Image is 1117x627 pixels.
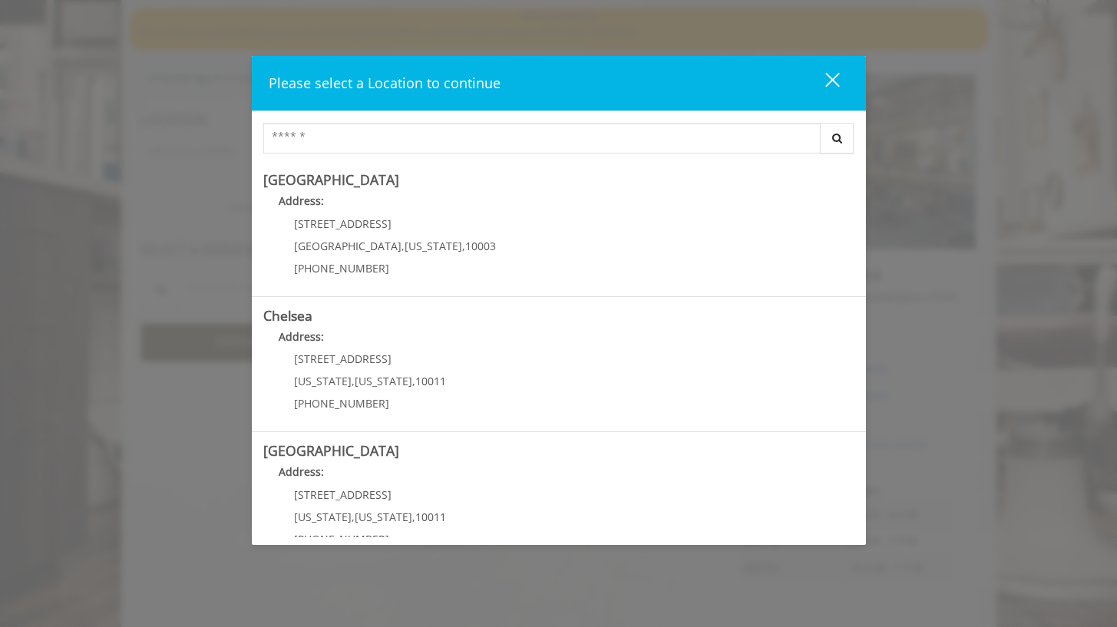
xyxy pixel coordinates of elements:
[263,123,821,153] input: Search Center
[263,441,399,460] b: [GEOGRAPHIC_DATA]
[279,464,324,479] b: Address:
[355,374,412,388] span: [US_STATE]
[294,487,392,502] span: [STREET_ADDRESS]
[263,123,854,161] div: Center Select
[294,532,389,546] span: [PHONE_NUMBER]
[808,71,838,94] div: close dialog
[465,239,496,253] span: 10003
[263,170,399,189] b: [GEOGRAPHIC_DATA]
[828,133,846,144] i: Search button
[294,396,389,411] span: [PHONE_NUMBER]
[405,239,462,253] span: [US_STATE]
[263,306,312,325] b: Chelsea
[294,261,389,276] span: [PHONE_NUMBER]
[412,510,415,524] span: ,
[462,239,465,253] span: ,
[294,510,352,524] span: [US_STATE]
[415,374,446,388] span: 10011
[797,68,849,99] button: close dialog
[352,374,355,388] span: ,
[294,351,392,366] span: [STREET_ADDRESS]
[355,510,412,524] span: [US_STATE]
[279,193,324,208] b: Address:
[294,239,402,253] span: [GEOGRAPHIC_DATA]
[415,510,446,524] span: 10011
[294,216,392,231] span: [STREET_ADDRESS]
[402,239,405,253] span: ,
[352,510,355,524] span: ,
[412,374,415,388] span: ,
[279,329,324,344] b: Address:
[269,74,501,92] span: Please select a Location to continue
[294,374,352,388] span: [US_STATE]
